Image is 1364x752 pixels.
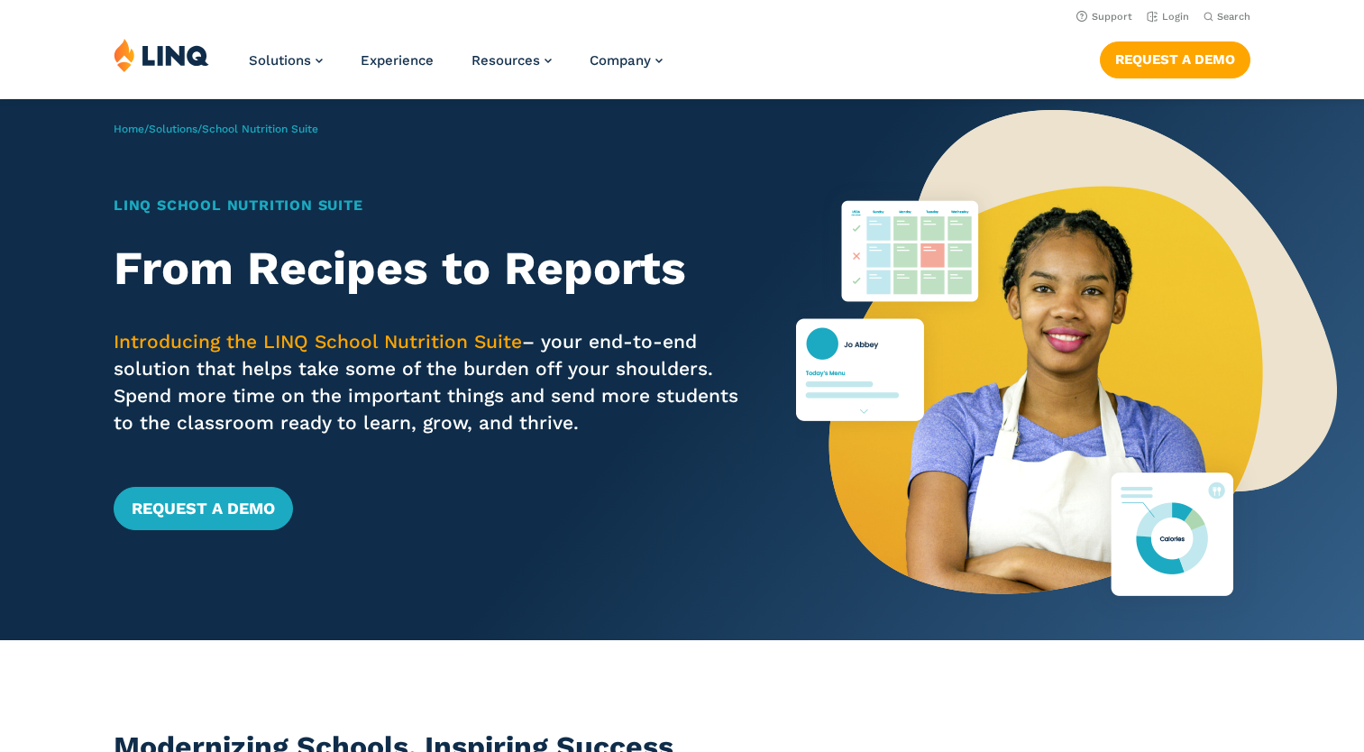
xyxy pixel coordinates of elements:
[1076,11,1132,23] a: Support
[114,487,293,530] a: Request a Demo
[114,195,740,216] h1: LINQ School Nutrition Suite
[249,52,323,69] a: Solutions
[590,52,663,69] a: Company
[202,123,318,135] span: School Nutrition Suite
[1100,41,1250,78] a: Request a Demo
[1100,38,1250,78] nav: Button Navigation
[1147,11,1189,23] a: Login
[1204,10,1250,23] button: Open Search Bar
[114,242,740,296] h2: From Recipes to Reports
[249,52,311,69] span: Solutions
[590,52,651,69] span: Company
[471,52,552,69] a: Resources
[796,99,1337,640] img: Nutrition Suite Launch
[114,38,209,72] img: LINQ | K‑12 Software
[149,123,197,135] a: Solutions
[1217,11,1250,23] span: Search
[249,38,663,97] nav: Primary Navigation
[361,52,434,69] a: Experience
[114,123,318,135] span: / /
[114,328,740,436] p: – your end-to-end solution that helps take some of the burden off your shoulders. Spend more time...
[471,52,540,69] span: Resources
[114,123,144,135] a: Home
[114,330,522,353] span: Introducing the LINQ School Nutrition Suite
